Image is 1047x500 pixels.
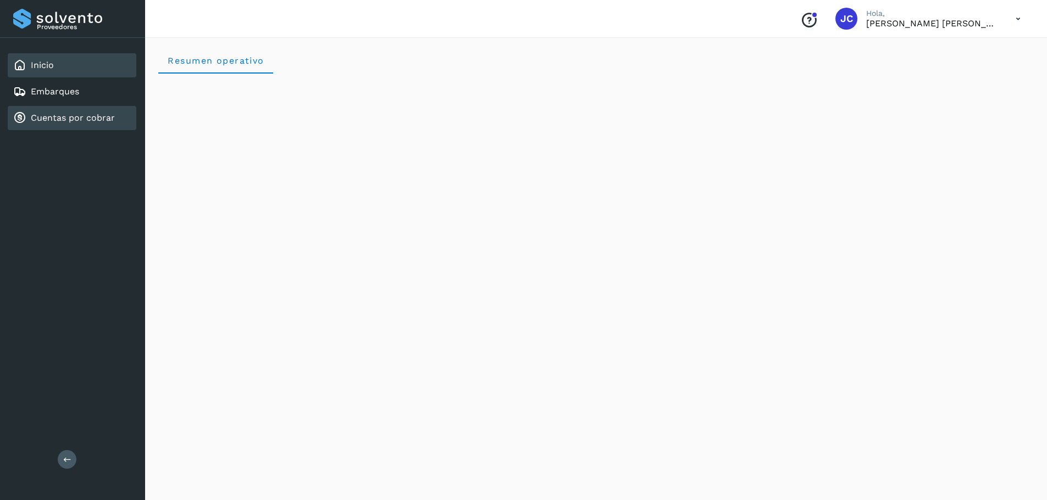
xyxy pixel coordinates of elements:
p: JUAN CARLOS MORAN COALLA [866,18,998,29]
a: Embarques [31,86,79,97]
a: Cuentas por cobrar [31,113,115,123]
p: Hola, [866,9,998,18]
a: Inicio [31,60,54,70]
div: Embarques [8,80,136,104]
div: Cuentas por cobrar [8,106,136,130]
p: Proveedores [37,23,132,31]
span: Resumen operativo [167,55,264,66]
div: Inicio [8,53,136,77]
